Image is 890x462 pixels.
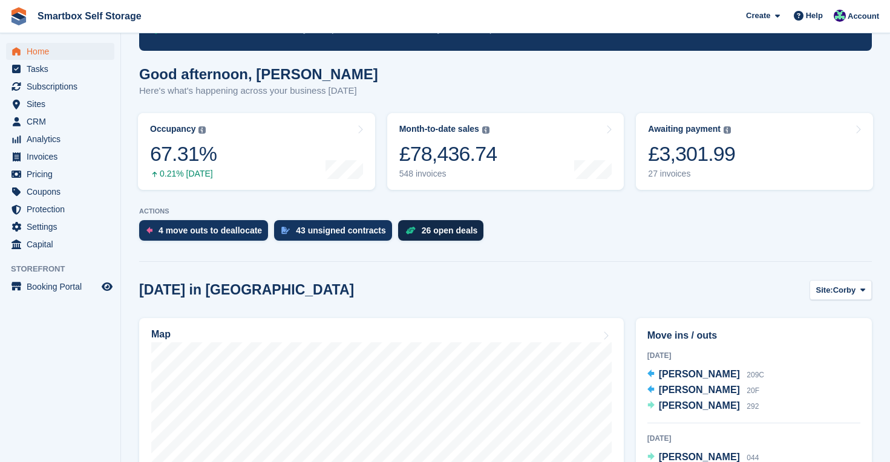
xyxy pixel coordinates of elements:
[848,10,879,22] span: Account
[27,278,99,295] span: Booking Portal
[10,7,28,25] img: stora-icon-8386f47178a22dfd0bd8f6a31ec36ba5ce8667c1dd55bd0f319d3a0aa187defe.svg
[659,369,740,379] span: [PERSON_NAME]
[146,227,152,234] img: move_outs_to_deallocate_icon-f764333ba52eb49d3ac5e1228854f67142a1ed5810a6f6cc68b1a99e826820c5.svg
[482,126,489,134] img: icon-info-grey-7440780725fd019a000dd9b08b2336e03edf1995a4989e88bcd33f0948082b44.svg
[274,220,398,247] a: 43 unsigned contracts
[296,226,386,235] div: 43 unsigned contracts
[27,201,99,218] span: Protection
[816,284,833,296] span: Site:
[139,220,274,247] a: 4 move outs to deallocate
[405,226,416,235] img: deal-1b604bf984904fb50ccaf53a9ad4b4a5d6e5aea283cecdc64d6e3604feb123c2.svg
[27,43,99,60] span: Home
[27,236,99,253] span: Capital
[6,78,114,95] a: menu
[27,96,99,112] span: Sites
[747,402,759,411] span: 292
[647,367,764,383] a: [PERSON_NAME] 209C
[422,226,478,235] div: 26 open deals
[810,280,872,300] button: Site: Corby
[138,113,375,190] a: Occupancy 67.31% 0.21% [DATE]
[6,278,114,295] a: menu
[139,282,354,298] h2: [DATE] in [GEOGRAPHIC_DATA]
[659,385,740,395] span: [PERSON_NAME]
[647,399,759,414] a: [PERSON_NAME] 292
[834,10,846,22] img: Roger Canham
[27,183,99,200] span: Coupons
[648,124,721,134] div: Awaiting payment
[746,10,770,22] span: Create
[659,452,740,462] span: [PERSON_NAME]
[6,236,114,253] a: menu
[806,10,823,22] span: Help
[648,142,735,166] div: £3,301.99
[724,126,731,134] img: icon-info-grey-7440780725fd019a000dd9b08b2336e03edf1995a4989e88bcd33f0948082b44.svg
[139,84,378,98] p: Here's what's happening across your business [DATE]
[150,142,217,166] div: 67.31%
[6,201,114,218] a: menu
[11,263,120,275] span: Storefront
[647,350,860,361] div: [DATE]
[747,386,759,395] span: 20F
[399,124,479,134] div: Month-to-date sales
[6,183,114,200] a: menu
[6,96,114,112] a: menu
[27,166,99,183] span: Pricing
[6,113,114,130] a: menu
[6,131,114,148] a: menu
[833,284,856,296] span: Corby
[27,218,99,235] span: Settings
[139,66,378,82] h1: Good afternoon, [PERSON_NAME]
[151,329,171,340] h2: Map
[747,454,759,462] span: 044
[159,226,262,235] div: 4 move outs to deallocate
[6,60,114,77] a: menu
[100,279,114,294] a: Preview store
[647,433,860,444] div: [DATE]
[27,113,99,130] span: CRM
[659,400,740,411] span: [PERSON_NAME]
[150,169,217,179] div: 0.21% [DATE]
[33,6,146,26] a: Smartbox Self Storage
[198,126,206,134] img: icon-info-grey-7440780725fd019a000dd9b08b2336e03edf1995a4989e88bcd33f0948082b44.svg
[6,166,114,183] a: menu
[647,328,860,343] h2: Move ins / outs
[648,169,735,179] div: 27 invoices
[647,383,759,399] a: [PERSON_NAME] 20F
[281,227,290,234] img: contract_signature_icon-13c848040528278c33f63329250d36e43548de30e8caae1d1a13099fd9432cc5.svg
[6,218,114,235] a: menu
[150,124,195,134] div: Occupancy
[6,43,114,60] a: menu
[139,207,872,215] p: ACTIONS
[27,78,99,95] span: Subscriptions
[27,60,99,77] span: Tasks
[27,131,99,148] span: Analytics
[6,148,114,165] a: menu
[747,371,764,379] span: 209C
[636,113,873,190] a: Awaiting payment £3,301.99 27 invoices
[398,220,490,247] a: 26 open deals
[399,169,497,179] div: 548 invoices
[27,148,99,165] span: Invoices
[399,142,497,166] div: £78,436.74
[387,113,624,190] a: Month-to-date sales £78,436.74 548 invoices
